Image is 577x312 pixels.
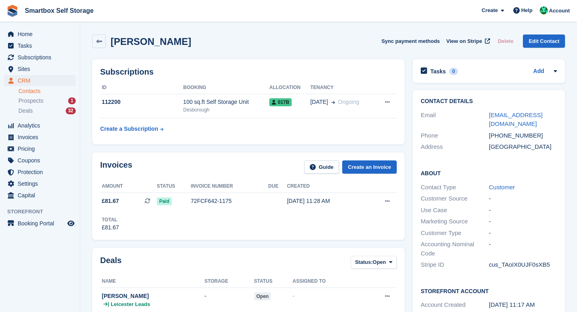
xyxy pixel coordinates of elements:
h2: [PERSON_NAME] [111,36,191,47]
span: Leicester Leads [111,300,150,308]
h2: Tasks [430,68,446,75]
span: Settings [18,178,66,189]
a: Create an Invoice [342,160,397,174]
h2: Storefront Account [421,287,557,295]
span: Prospects [18,97,43,105]
h2: Subscriptions [100,67,397,77]
a: View on Stripe [443,34,492,48]
button: Delete [494,34,516,48]
th: Name [100,275,204,288]
a: Contacts [18,87,76,95]
th: Allocation [269,81,310,94]
div: Customer Source [421,194,489,203]
span: View on Stripe [446,37,482,45]
div: [DATE] 11:28 AM [287,197,366,205]
span: Account [549,7,570,15]
h2: About [421,169,557,177]
span: Booking Portal [18,218,66,229]
div: [PERSON_NAME] [102,292,204,300]
span: Ongoing [338,99,359,105]
a: menu [4,63,76,75]
span: Home [18,28,66,40]
span: CRM [18,75,66,86]
div: Create a Subscription [100,125,158,133]
span: 017B [269,98,292,106]
img: Elinor Shepherd [540,6,548,14]
span: [DATE] [310,98,328,106]
span: Invoices [18,132,66,143]
th: ID [100,81,183,94]
th: Due [268,180,287,193]
div: Account Created [421,300,489,310]
span: Analytics [18,120,66,131]
div: Stripe ID [421,260,489,269]
span: Help [521,6,533,14]
div: Phone [421,131,489,140]
th: Storage [204,275,254,288]
a: Customer [489,184,515,190]
th: Tenancy [310,81,374,94]
a: menu [4,28,76,40]
a: Preview store [66,219,76,228]
div: Email [421,111,489,129]
div: - [293,292,361,300]
div: £81.67 [102,223,119,232]
a: menu [4,178,76,189]
div: Accounting Nominal Code [421,240,489,258]
a: menu [4,120,76,131]
h2: Deals [100,256,121,271]
th: Created [287,180,366,193]
button: Sync payment methods [381,34,440,48]
div: [DATE] 11:17 AM [489,300,557,310]
span: | [108,300,109,308]
a: Add [533,67,544,76]
a: Deals 32 [18,107,76,115]
div: 32 [66,107,76,114]
div: - [489,229,557,238]
a: menu [4,190,76,201]
span: Status: [355,258,373,266]
span: Create [482,6,498,14]
span: Sites [18,63,66,75]
div: Contact Type [421,183,489,192]
img: stora-icon-8386f47178a22dfd0bd8f6a31ec36ba5ce8667c1dd55bd0f319d3a0aa187defe.svg [6,5,18,17]
div: Marketing Source [421,217,489,226]
a: menu [4,52,76,63]
span: Storefront [7,208,80,216]
span: open [254,292,271,300]
th: Status [157,180,191,193]
div: [PHONE_NUMBER] [489,131,557,140]
a: [EMAIL_ADDRESS][DOMAIN_NAME] [489,111,543,128]
div: 72FCF642-1175 [191,197,268,205]
div: 1 [68,97,76,104]
span: £81.67 [102,197,119,205]
a: menu [4,218,76,229]
a: Smartbox Self Storage [22,4,97,17]
button: Status: Open [351,256,397,269]
div: - [489,194,557,203]
div: Total [102,216,119,223]
span: Tasks [18,40,66,51]
div: 0 [449,68,458,75]
span: Subscriptions [18,52,66,63]
h2: Contact Details [421,98,557,105]
a: Edit Contact [523,34,565,48]
div: - [489,217,557,226]
div: Customer Type [421,229,489,238]
div: - [489,240,557,258]
div: 112200 [100,98,183,106]
div: Address [421,142,489,152]
th: Amount [100,180,157,193]
th: Status [254,275,293,288]
span: Coupons [18,155,66,166]
a: Prospects 1 [18,97,76,105]
span: Protection [18,166,66,178]
h2: Invoices [100,160,132,174]
span: Paid [157,197,171,205]
a: menu [4,155,76,166]
span: Capital [18,190,66,201]
div: - [489,206,557,215]
a: menu [4,132,76,143]
a: menu [4,143,76,154]
span: Deals [18,107,33,115]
